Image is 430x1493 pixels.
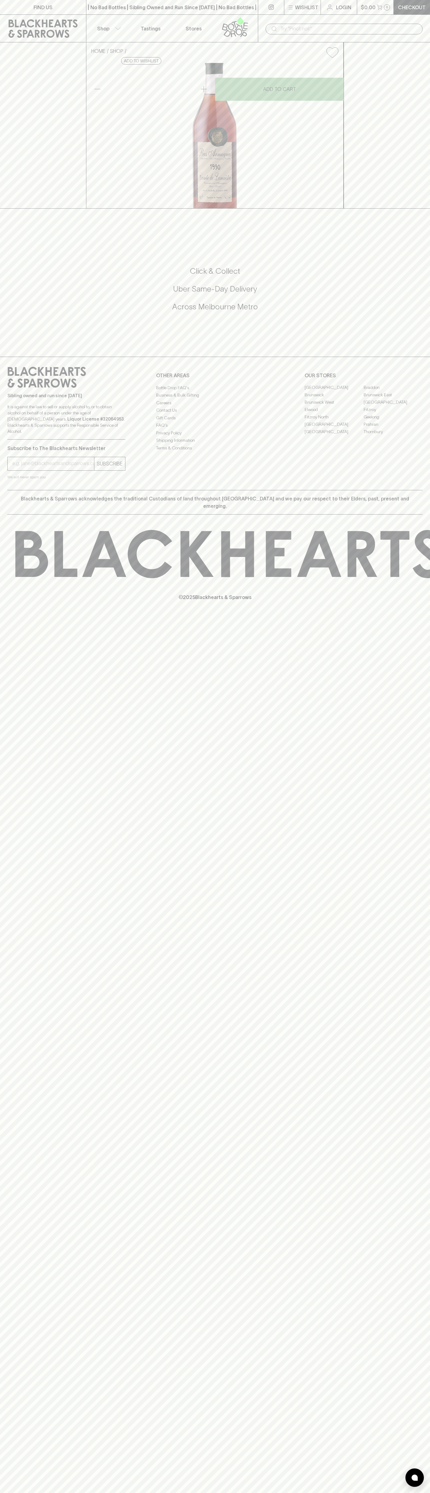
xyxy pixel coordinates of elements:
[305,406,364,413] a: Elwood
[94,457,125,470] button: SUBSCRIBE
[280,24,418,34] input: Try "Pinot noir"
[364,399,423,406] a: [GEOGRAPHIC_DATA]
[305,421,364,428] a: [GEOGRAPHIC_DATA]
[156,407,274,414] a: Contact Us
[364,391,423,399] a: Brunswick East
[129,15,172,42] a: Tastings
[295,4,318,11] p: Wishlist
[263,85,296,93] p: ADD TO CART
[156,444,274,452] a: Terms & Conditions
[7,266,423,276] h5: Click & Collect
[34,4,53,11] p: FIND US
[412,1475,418,1481] img: bubble-icon
[361,4,376,11] p: $0.00
[305,384,364,391] a: [GEOGRAPHIC_DATA]
[305,391,364,399] a: Brunswick
[336,4,351,11] p: Login
[305,372,423,379] p: OUR STORES
[97,25,109,32] p: Shop
[141,25,160,32] p: Tastings
[156,399,274,406] a: Careers
[386,6,388,9] p: 0
[86,15,129,42] button: Shop
[7,445,125,452] p: Subscribe to The Blackhearts Newsletter
[305,399,364,406] a: Brunswick West
[67,417,124,421] strong: Liquor License #32064953
[398,4,426,11] p: Checkout
[12,459,94,468] input: e.g. jane@blackheartsandsparrows.com.au
[156,429,274,437] a: Privacy Policy
[364,384,423,391] a: Braddon
[156,372,274,379] p: OTHER AREAS
[156,392,274,399] a: Business & Bulk Gifting
[156,414,274,421] a: Gift Cards
[364,428,423,436] a: Thornbury
[7,284,423,294] h5: Uber Same-Day Delivery
[324,45,341,61] button: Add to wishlist
[86,63,343,208] img: 3290.png
[91,48,105,54] a: HOME
[215,78,344,101] button: ADD TO CART
[7,474,125,480] p: We will never spam you
[305,428,364,436] a: [GEOGRAPHIC_DATA]
[7,241,423,344] div: Call to action block
[364,421,423,428] a: Prahran
[156,422,274,429] a: FAQ's
[121,57,161,65] button: Add to wishlist
[305,413,364,421] a: Fitzroy North
[12,495,418,510] p: Blackhearts & Sparrows acknowledges the traditional Custodians of land throughout [GEOGRAPHIC_DAT...
[7,393,125,399] p: Sibling owned and run since [DATE]
[7,302,423,312] h5: Across Melbourne Metro
[110,48,123,54] a: SHOP
[97,460,123,467] p: SUBSCRIBE
[156,384,274,391] a: Bottle Drop FAQ's
[172,15,215,42] a: Stores
[364,413,423,421] a: Geelong
[364,406,423,413] a: Fitzroy
[156,437,274,444] a: Shipping Information
[186,25,202,32] p: Stores
[7,404,125,434] p: It is against the law to sell or supply alcohol to, or to obtain alcohol on behalf of a person un...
